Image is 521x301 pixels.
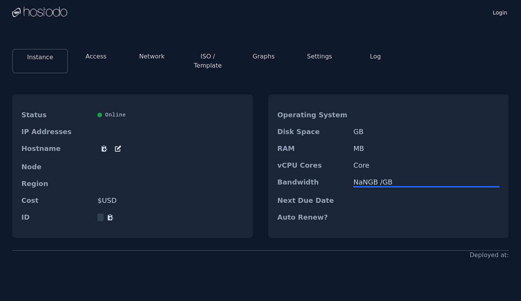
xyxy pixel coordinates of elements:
button: Settings [307,52,332,61]
dt: Auto Renew? [277,214,347,221]
dt: Operating System [277,111,347,119]
dd: Core [353,162,500,169]
dt: Region [21,180,91,188]
dt: vCPU Cores [277,162,347,169]
a: Login [491,7,509,16]
dt: Cost [21,197,91,204]
button: Graphs [253,52,275,61]
img: Logo [12,6,67,18]
dt: Bandwidth [277,178,347,188]
dt: RAM [277,145,347,152]
div: Deployed at: [469,251,509,260]
dt: Status [21,111,91,119]
div: Online [97,111,244,119]
dt: IP Addresses [21,128,91,136]
dt: Node [21,163,91,171]
dt: ID [21,214,91,221]
dd: MB [353,145,500,152]
button: Access [86,52,107,61]
dt: Next Due Date [277,197,347,204]
button: Instance [27,53,53,62]
div: NaN GB / GB [353,178,500,186]
button: Log [370,52,381,61]
dt: Hostname [21,145,91,154]
dd: GB [353,128,500,136]
button: Network [139,52,165,61]
dd: $ USD [97,197,244,204]
button: ISO / Template [186,52,230,70]
dt: Disk Space [277,128,347,136]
